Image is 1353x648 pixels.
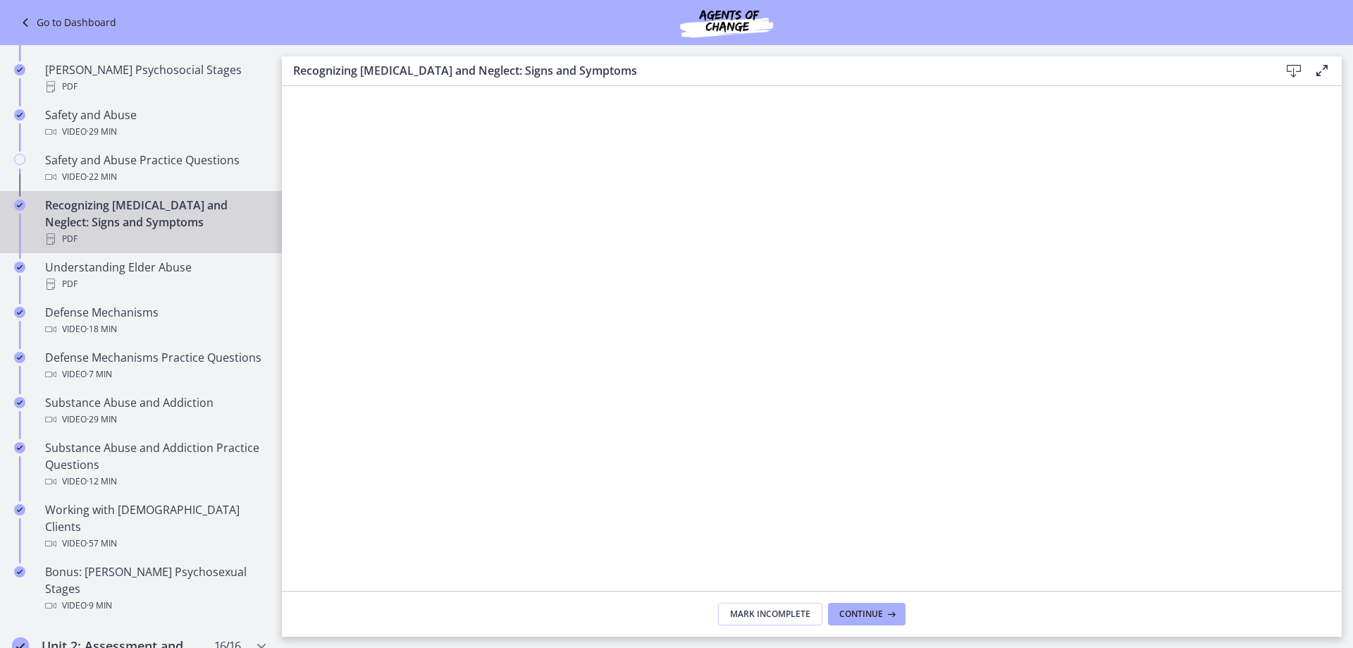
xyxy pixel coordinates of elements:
[45,411,265,428] div: Video
[45,563,265,614] div: Bonus: [PERSON_NAME] Psychosexual Stages
[293,62,1257,79] h3: Recognizing [MEDICAL_DATA] and Neglect: Signs and Symptoms
[87,169,117,185] span: · 22 min
[14,109,25,121] i: Completed
[87,366,112,383] span: · 7 min
[45,61,265,95] div: [PERSON_NAME] Psychosocial Stages
[642,6,811,39] img: Agents of Change
[730,609,810,620] span: Mark Incomplete
[45,597,265,614] div: Video
[45,439,265,490] div: Substance Abuse and Addiction Practice Questions
[45,304,265,338] div: Defense Mechanisms
[45,276,265,293] div: PDF
[718,603,822,625] button: Mark Incomplete
[45,473,265,490] div: Video
[87,411,117,428] span: · 29 min
[45,169,265,185] div: Video
[14,200,25,211] i: Completed
[17,14,116,31] a: Go to Dashboard
[828,603,906,625] button: Continue
[14,262,25,273] i: Completed
[87,473,117,490] span: · 12 min
[839,609,883,620] span: Continue
[14,504,25,515] i: Completed
[45,366,265,383] div: Video
[45,197,265,247] div: Recognizing [MEDICAL_DATA] and Neglect: Signs and Symptoms
[45,259,265,293] div: Understanding Elder Abuse
[87,321,117,338] span: · 18 min
[87,597,112,614] span: · 9 min
[14,442,25,453] i: Completed
[45,535,265,552] div: Video
[45,501,265,552] div: Working with [DEMOGRAPHIC_DATA] Clients
[14,352,25,363] i: Completed
[45,152,265,185] div: Safety and Abuse Practice Questions
[45,78,265,95] div: PDF
[87,123,117,140] span: · 29 min
[45,106,265,140] div: Safety and Abuse
[45,394,265,428] div: Substance Abuse and Addiction
[45,321,265,338] div: Video
[14,64,25,75] i: Completed
[87,535,117,552] span: · 57 min
[45,349,265,383] div: Defense Mechanisms Practice Questions
[14,397,25,408] i: Completed
[45,123,265,140] div: Video
[14,566,25,577] i: Completed
[45,231,265,247] div: PDF
[14,307,25,318] i: Completed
